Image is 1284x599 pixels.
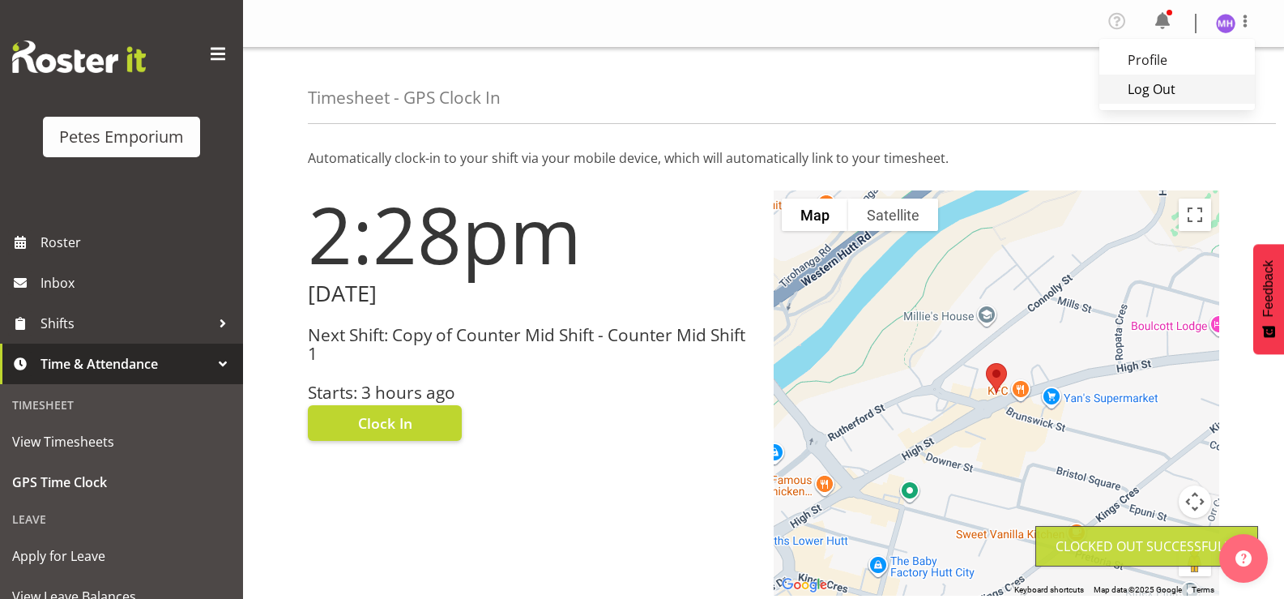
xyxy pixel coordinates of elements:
[12,470,231,494] span: GPS Time Clock
[308,326,754,364] h3: Next Shift: Copy of Counter Mid Shift - Counter Mid Shift 1
[308,148,1219,168] p: Automatically clock-in to your shift via your mobile device, which will automatically link to you...
[358,413,412,434] span: Clock In
[1216,14,1235,33] img: mackenzie-halford4471.jpg
[1253,244,1284,354] button: Feedback - Show survey
[41,352,211,376] span: Time & Attendance
[308,383,754,402] h3: Starts: 3 hours ago
[1179,486,1211,518] button: Map camera controls
[1192,585,1214,594] a: Terms (opens in new tab)
[12,430,231,454] span: View Timesheets
[4,503,239,536] div: Leave
[59,125,184,149] div: Petes Emporium
[848,199,938,231] button: Show satellite imagery
[1056,537,1238,556] div: Clocked out Successfully
[308,88,501,107] h4: Timesheet - GPS Clock In
[308,281,754,306] h2: [DATE]
[308,190,754,278] h1: 2:28pm
[782,199,848,231] button: Show street map
[1014,584,1084,596] button: Keyboard shortcuts
[778,575,831,596] a: Open this area in Google Maps (opens a new window)
[12,41,146,73] img: Rosterit website logo
[1099,45,1255,75] a: Profile
[4,421,239,462] a: View Timesheets
[778,575,831,596] img: Google
[1094,585,1182,594] span: Map data ©2025 Google
[1235,550,1252,567] img: help-xxl-2.png
[41,311,211,336] span: Shifts
[4,462,239,503] a: GPS Time Clock
[12,544,231,568] span: Apply for Leave
[41,230,235,255] span: Roster
[4,388,239,421] div: Timesheet
[1179,199,1211,231] button: Toggle fullscreen view
[308,405,462,441] button: Clock In
[4,536,239,576] a: Apply for Leave
[1261,260,1276,317] span: Feedback
[41,271,235,295] span: Inbox
[1099,75,1255,104] a: Log Out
